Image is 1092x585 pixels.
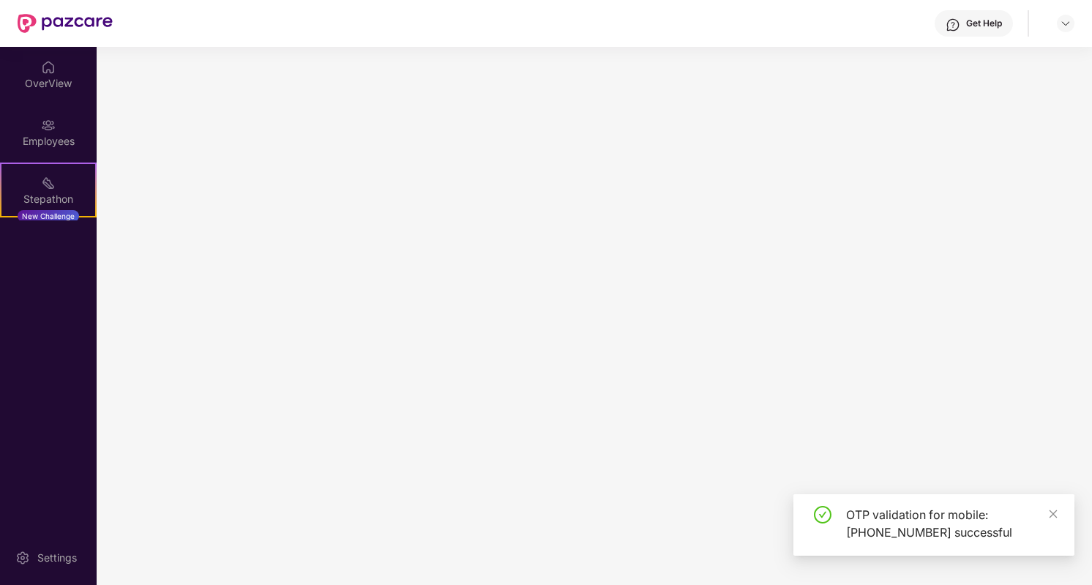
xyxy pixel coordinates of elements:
div: Settings [33,551,81,565]
div: OTP validation for mobile: [PHONE_NUMBER] successful [846,506,1057,541]
span: check-circle [814,506,831,523]
img: svg+xml;base64,PHN2ZyBpZD0iRHJvcGRvd24tMzJ4MzIiIHhtbG5zPSJodHRwOi8vd3d3LnczLm9yZy8yMDAwL3N2ZyIgd2... [1060,18,1072,29]
img: svg+xml;base64,PHN2ZyBpZD0iSG9tZSIgeG1sbnM9Imh0dHA6Ly93d3cudzMub3JnLzIwMDAvc3ZnIiB3aWR0aD0iMjAiIG... [41,60,56,75]
div: Get Help [966,18,1002,29]
img: svg+xml;base64,PHN2ZyB4bWxucz0iaHR0cDovL3d3dy53My5vcmcvMjAwMC9zdmciIHdpZHRoPSIyMSIgaGVpZ2h0PSIyMC... [41,176,56,190]
img: svg+xml;base64,PHN2ZyBpZD0iU2V0dGluZy0yMHgyMCIgeG1sbnM9Imh0dHA6Ly93d3cudzMub3JnLzIwMDAvc3ZnIiB3aW... [15,551,30,565]
div: New Challenge [18,210,79,222]
span: close [1048,509,1058,519]
img: svg+xml;base64,PHN2ZyBpZD0iSGVscC0zMngzMiIgeG1sbnM9Imh0dHA6Ly93d3cudzMub3JnLzIwMDAvc3ZnIiB3aWR0aD... [946,18,960,32]
img: svg+xml;base64,PHN2ZyBpZD0iRW1wbG95ZWVzIiB4bWxucz0iaHR0cDovL3d3dy53My5vcmcvMjAwMC9zdmciIHdpZHRoPS... [41,118,56,133]
img: New Pazcare Logo [18,14,113,33]
div: Stepathon [1,192,95,206]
